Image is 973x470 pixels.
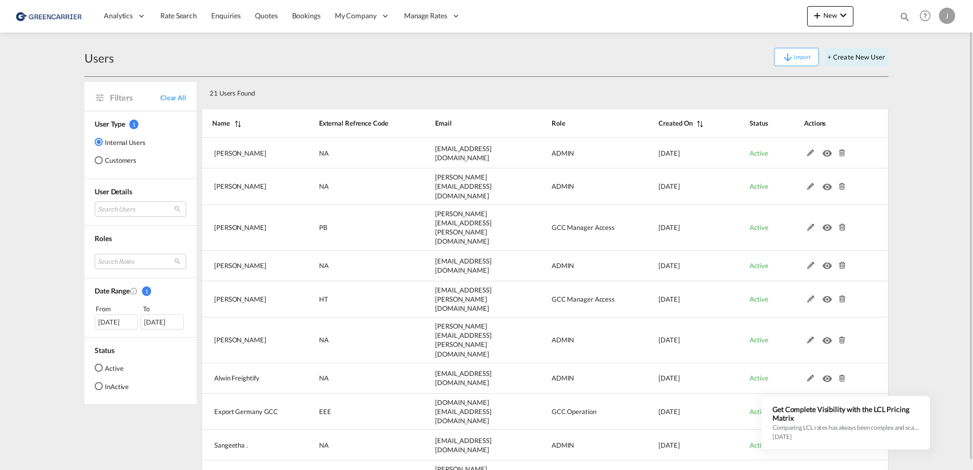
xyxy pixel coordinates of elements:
span: Roles [95,234,112,243]
span: From To [DATE][DATE] [95,304,186,329]
span: EEE [319,407,331,416]
span: Date Range [95,286,130,295]
span: ADMIN [552,149,575,157]
span: Export Germany GCC [214,407,278,416]
span: Enquiries [211,11,241,20]
md-icon: icon-eye [822,181,836,188]
td: 2025-01-29 [633,363,724,394]
span: GCC Manager Access [552,295,615,303]
md-radio-button: Internal Users [95,137,146,147]
md-icon: icon-arrow-down [782,51,794,64]
td: philip.barreiro@greencarrier.com [410,205,526,251]
span: NA [319,149,329,157]
span: [DATE] [659,441,679,449]
div: Users [84,50,114,66]
td: NA [294,363,410,394]
div: [DATE] [140,314,184,330]
span: ADMIN [552,182,575,190]
div: icon-magnify [899,11,910,26]
td: NA [294,430,410,460]
td: ADMIN [526,317,634,363]
div: J [939,8,955,24]
th: Created On [633,108,724,138]
td: ADMIN [526,430,634,460]
td: Hanan Tesfai [202,281,294,318]
td: GCC Operation [526,394,634,430]
span: Analytics [104,11,133,21]
span: My Company [335,11,377,21]
md-radio-button: Customers [95,155,146,165]
td: HT [294,281,410,318]
span: Active [750,336,768,344]
td: 2025-02-19 [633,317,724,363]
span: ADMIN [552,374,575,382]
span: NA [319,441,329,449]
span: New [811,11,849,19]
td: Sangeetha . [202,430,294,460]
td: 2025-03-12 [633,281,724,318]
md-icon: icon-chevron-down [837,9,849,21]
div: 21 Users Found [206,81,817,102]
td: NA [294,317,410,363]
td: ADMIN [526,168,634,205]
span: Quotes [255,11,277,20]
span: Active [750,441,768,449]
th: Email [410,108,526,138]
span: HT [319,295,328,303]
span: [EMAIL_ADDRESS][PERSON_NAME][DOMAIN_NAME] [435,286,492,312]
span: [DATE] [659,149,679,157]
span: Active [750,223,768,231]
span: NA [319,374,329,382]
th: Actions [779,108,889,138]
div: Help [917,7,939,25]
td: alwinregan.a@freightfy.com [410,363,526,394]
md-icon: Created On [130,287,138,295]
button: icon-arrow-downImport [774,48,819,66]
td: EEE [294,394,410,430]
span: [PERSON_NAME] [214,223,266,231]
md-icon: icon-plus 400-fg [811,9,823,21]
td: ADMIN [526,251,634,281]
span: [DATE] [659,407,679,416]
td: export.gcc.de@greencarrier.com [410,394,526,430]
span: NA [319,336,329,344]
span: GCC Manager Access [552,223,615,231]
td: dinesh.kumar@freightify.com [410,251,526,281]
th: Status [724,108,779,138]
span: ADMIN [552,336,575,344]
td: Saranya Kothandan [202,317,294,363]
td: Sahaib Singh [202,138,294,168]
span: User Details [95,187,132,196]
th: External Refrence Code [294,108,410,138]
span: ADMIN [552,441,575,449]
span: NA [319,261,329,270]
td: Tamizh Selvi [202,168,294,205]
span: Active [750,374,768,382]
span: [DATE] [659,182,679,190]
td: sangeetha.r@freightify.com [410,430,526,460]
span: ADMIN [552,261,575,270]
span: Alwin Freightify [214,374,259,382]
md-icon: icon-magnify [899,11,910,22]
span: [PERSON_NAME][EMAIL_ADDRESS][DOMAIN_NAME] [435,173,492,199]
td: 2025-08-08 [633,168,724,205]
button: icon-plus 400-fgNewicon-chevron-down [807,6,853,26]
span: [PERSON_NAME] [214,336,266,344]
td: saranya.kothandan@freghtify.com [410,317,526,363]
td: PB [294,205,410,251]
td: Philip Barreiro [202,205,294,251]
td: NA [294,138,410,168]
td: 2025-01-21 [633,430,724,460]
span: Manage Rates [404,11,447,21]
td: GCC Manager Access [526,281,634,318]
span: Active [750,261,768,270]
md-icon: icon-eye [822,334,836,341]
md-radio-button: InActive [95,381,129,391]
span: [PERSON_NAME] [214,182,266,190]
span: [PERSON_NAME][EMAIL_ADDRESS][PERSON_NAME][DOMAIN_NAME] [435,322,492,358]
td: 2025-08-07 [633,205,724,251]
td: 2025-04-29 [633,251,724,281]
span: Clear All [160,93,186,102]
td: ADMIN [526,363,634,394]
th: Name [202,108,294,138]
